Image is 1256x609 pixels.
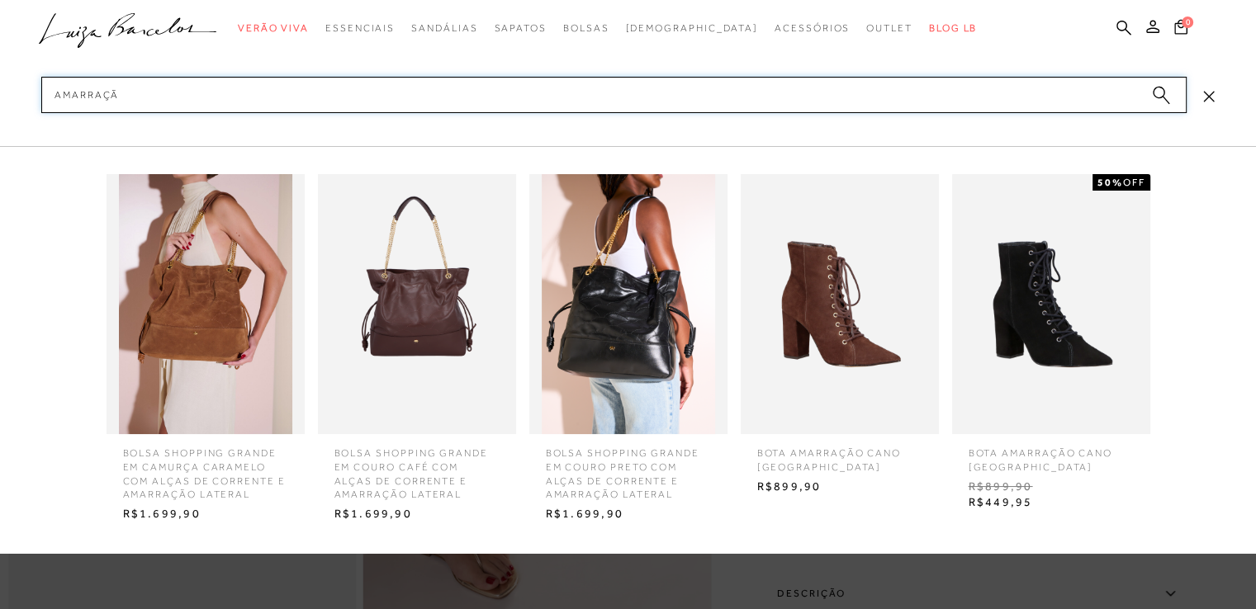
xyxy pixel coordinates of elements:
[529,174,728,434] img: BOLSA SHOPPING GRANDE EM COURO PRETO COM ALÇAS DE CORRENTE E AMARRAÇÃO LATERAL
[411,22,477,34] span: Sandálias
[745,434,935,474] span: BOTA AMARRAÇÃO CANO [GEOGRAPHIC_DATA]
[952,174,1150,434] img: BOTA AMARRAÇÃO CANO BAIXO SALTO ALTO PRETO
[322,434,512,502] span: BOLSA SHOPPING GRANDE EM COURO CAFÉ COM ALÇAS DE CORRENTE E AMARRAÇÃO LATERAL
[745,474,935,499] span: R$899,90
[41,77,1187,113] input: Buscar.
[1097,177,1123,188] strong: 50%
[948,174,1154,515] a: BOTA AMARRAÇÃO CANO BAIXO SALTO ALTO PRETO 50%OFF BOTA AMARRAÇÃO CANO [GEOGRAPHIC_DATA] R$899,90 ...
[956,474,1146,499] span: R$899,90
[314,174,520,526] a: BOLSA SHOPPING GRANDE EM COURO CAFÉ COM ALÇAS DE CORRENTE E AMARRAÇÃO LATERAL BOLSA SHOPPING GRAN...
[956,434,1146,474] span: BOTA AMARRAÇÃO CANO [GEOGRAPHIC_DATA]
[533,434,723,502] span: BOLSA SHOPPING GRANDE EM COURO PRETO COM ALÇAS DE CORRENTE E AMARRAÇÃO LATERAL
[494,22,546,34] span: Sapatos
[1123,177,1145,188] span: OFF
[325,13,395,44] a: categoryNavScreenReaderText
[322,502,512,526] span: R$1.699,90
[775,13,850,44] a: categoryNavScreenReaderText
[111,434,301,502] span: BOLSA SHOPPING GRANDE EM CAMURÇA CARAMELO COM ALÇAS DE CORRENTE E AMARRAÇÃO LATERAL
[929,13,977,44] a: BLOG LB
[1169,18,1192,40] button: 0
[563,22,609,34] span: Bolsas
[1182,17,1193,28] span: 0
[111,502,301,526] span: R$1.699,90
[625,22,758,34] span: [DEMOGRAPHIC_DATA]
[741,174,939,434] img: BOTA AMARRAÇÃO CANO BAIXO SALTO ALTO CAFÉ
[494,13,546,44] a: categoryNavScreenReaderText
[533,502,723,526] span: R$1.699,90
[929,22,977,34] span: BLOG LB
[325,22,395,34] span: Essenciais
[625,13,758,44] a: noSubCategoriesText
[866,22,912,34] span: Outlet
[411,13,477,44] a: categoryNavScreenReaderText
[238,22,309,34] span: Verão Viva
[956,490,1146,515] span: R$449,95
[866,13,912,44] a: categoryNavScreenReaderText
[525,174,732,526] a: BOLSA SHOPPING GRANDE EM COURO PRETO COM ALÇAS DE CORRENTE E AMARRAÇÃO LATERAL BOLSA SHOPPING GRA...
[107,174,305,434] img: BOLSA SHOPPING GRANDE EM CAMURÇA CARAMELO COM ALÇAS DE CORRENTE E AMARRAÇÃO LATERAL
[775,22,850,34] span: Acessórios
[737,174,943,498] a: BOTA AMARRAÇÃO CANO BAIXO SALTO ALTO CAFÉ BOTA AMARRAÇÃO CANO [GEOGRAPHIC_DATA] R$899,90
[563,13,609,44] a: categoryNavScreenReaderText
[318,174,516,434] img: BOLSA SHOPPING GRANDE EM COURO CAFÉ COM ALÇAS DE CORRENTE E AMARRAÇÃO LATERAL
[102,174,309,526] a: BOLSA SHOPPING GRANDE EM CAMURÇA CARAMELO COM ALÇAS DE CORRENTE E AMARRAÇÃO LATERAL BOLSA SHOPPIN...
[238,13,309,44] a: categoryNavScreenReaderText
